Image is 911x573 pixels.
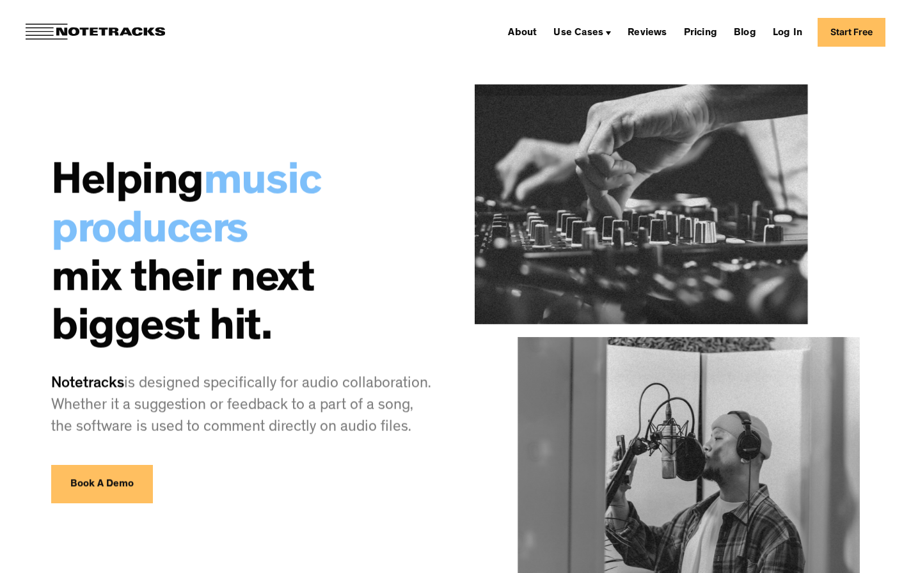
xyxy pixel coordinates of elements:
[51,161,436,355] h2: Helping mix their next biggest hit.
[51,377,124,393] span: Notetracks
[548,22,616,42] div: Use Cases
[818,18,885,47] a: Start Free
[679,22,722,42] a: Pricing
[503,22,542,42] a: About
[51,162,321,256] span: music producers
[768,22,807,42] a: Log In
[553,28,603,38] div: Use Cases
[729,22,761,42] a: Blog
[51,374,436,439] p: is designed specifically for audio collaboration. Whether it a suggestion or feedback to a part o...
[51,465,153,503] a: Book A Demo
[622,22,672,42] a: Reviews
